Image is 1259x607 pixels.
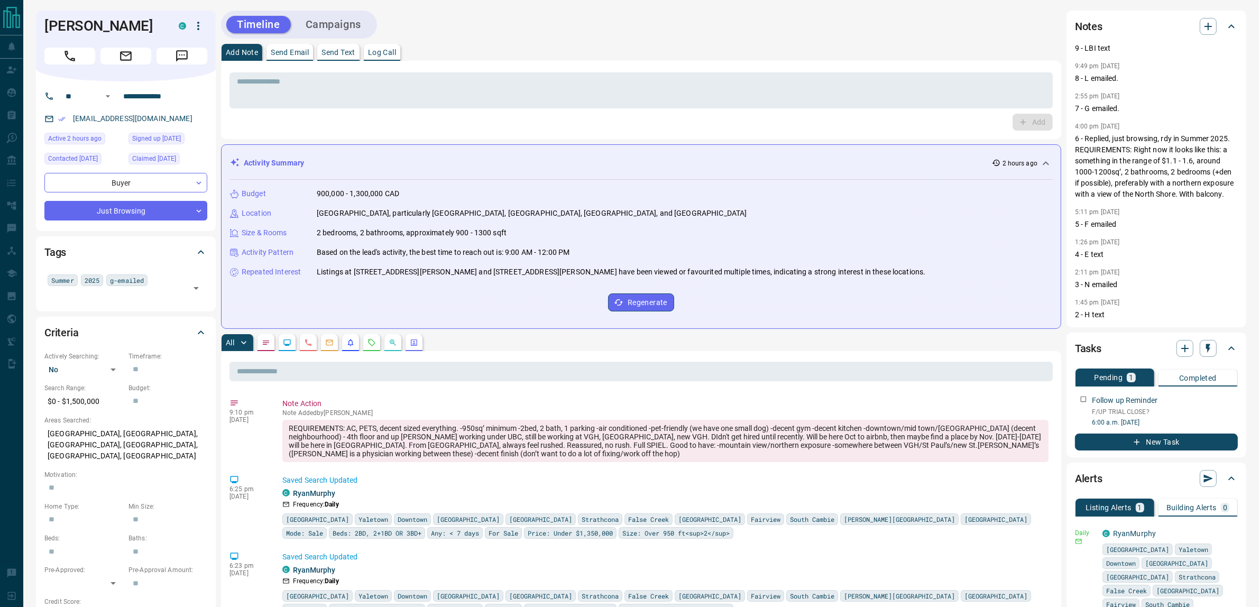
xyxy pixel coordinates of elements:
[582,514,619,525] span: Strathcona
[44,48,95,65] span: Call
[44,17,163,34] h1: [PERSON_NAME]
[293,489,335,498] a: RyanMurphy
[1138,504,1142,511] p: 1
[359,514,388,525] span: Yaletown
[44,597,207,606] p: Credit Score:
[368,49,396,56] p: Log Call
[1003,159,1037,168] p: 2 hours ago
[325,577,339,585] strong: Daily
[293,566,335,574] a: RyanMurphy
[317,266,925,278] p: Listings at [STREET_ADDRESS][PERSON_NAME] and [STREET_ADDRESS][PERSON_NAME] have been viewed or f...
[359,591,388,601] span: Yaletown
[128,352,207,361] p: Timeframe:
[608,293,674,311] button: Regenerate
[964,591,1027,601] span: [GEOGRAPHIC_DATA]
[844,591,955,601] span: [PERSON_NAME][GEOGRAPHIC_DATA]
[242,227,287,238] p: Size & Rooms
[1075,309,1238,320] p: 2 - H text
[964,514,1027,525] span: [GEOGRAPHIC_DATA]
[44,565,123,575] p: Pre-Approved:
[1075,538,1082,545] svg: Email
[242,188,266,199] p: Budget
[1092,395,1157,406] p: Follow up Reminder
[1129,374,1133,381] p: 1
[317,208,747,219] p: [GEOGRAPHIC_DATA], particularly [GEOGRAPHIC_DATA], [GEOGRAPHIC_DATA], [GEOGRAPHIC_DATA], and [GEO...
[44,320,207,345] div: Criteria
[321,49,355,56] p: Send Text
[132,133,181,144] span: Signed up [DATE]
[282,420,1049,462] div: REQUIREMENTS: AC, PETS, decent sized everything. -950sq’ minimum -2bed, 2 bath, 1 parking -air co...
[1075,466,1238,491] div: Alerts
[293,576,339,586] p: Frequency:
[229,416,266,424] p: [DATE]
[1179,572,1216,582] span: Strathcona
[226,49,258,56] p: Add Note
[317,188,399,199] p: 900,000 - 1,300,000 CAD
[1094,374,1123,381] p: Pending
[1075,73,1238,84] p: 8 - L emailed.
[102,90,114,103] button: Open
[85,275,99,286] span: 2025
[282,398,1049,409] p: Note Action
[293,500,339,509] p: Frequency:
[226,16,291,33] button: Timeline
[189,281,204,296] button: Open
[1179,544,1208,555] span: Yaletown
[128,502,207,511] p: Min Size:
[132,153,176,164] span: Claimed [DATE]
[1075,219,1238,230] p: 5 - F emailed
[628,514,669,525] span: False Creek
[317,247,569,258] p: Based on the lead's activity, the best time to reach out is: 9:00 AM - 12:00 PM
[398,591,427,601] span: Downtown
[229,562,266,569] p: 6:23 pm
[1075,43,1238,54] p: 9 - LBI text
[1075,340,1101,357] h2: Tasks
[229,493,266,500] p: [DATE]
[325,338,334,347] svg: Emails
[44,425,207,465] p: [GEOGRAPHIC_DATA], [GEOGRAPHIC_DATA], [GEOGRAPHIC_DATA], [GEOGRAPHIC_DATA], [GEOGRAPHIC_DATA], [G...
[1075,208,1120,216] p: 5:11 pm [DATE]
[790,514,834,525] span: South Cambie
[333,528,421,538] span: Beds: 2BD, 2+1BD OR 3BD+
[622,528,730,538] span: Size: Over 950 ft<sup>2</sup>
[1106,572,1169,582] span: [GEOGRAPHIC_DATA]
[110,275,144,286] span: g-emailed
[271,49,309,56] p: Send Email
[1156,585,1219,596] span: [GEOGRAPHIC_DATA]
[844,514,955,525] span: [PERSON_NAME][GEOGRAPHIC_DATA]
[44,352,123,361] p: Actively Searching:
[1106,544,1169,555] span: [GEOGRAPHIC_DATA]
[1075,103,1238,114] p: 7 - G emailed.
[44,393,123,410] p: $0 - $1,500,000
[1075,470,1102,487] h2: Alerts
[1166,504,1217,511] p: Building Alerts
[128,534,207,543] p: Baths:
[51,275,74,286] span: Summer
[282,566,290,573] div: condos.ca
[1086,504,1132,511] p: Listing Alerts
[242,247,293,258] p: Activity Pattern
[790,591,834,601] span: South Cambie
[1075,299,1120,306] p: 1:45 pm [DATE]
[283,338,291,347] svg: Lead Browsing Activity
[282,475,1049,486] p: Saved Search Updated
[1223,504,1227,511] p: 0
[1075,123,1120,130] p: 4:00 pm [DATE]
[1145,558,1208,568] span: [GEOGRAPHIC_DATA]
[1113,529,1156,538] a: RyanMurphy
[628,591,669,601] span: False Creek
[44,244,66,261] h2: Tags
[44,534,123,543] p: Beds:
[44,153,123,168] div: Wed Jun 04 2025
[1179,374,1217,382] p: Completed
[1075,18,1102,35] h2: Notes
[48,153,98,164] span: Contacted [DATE]
[229,485,266,493] p: 6:25 pm
[286,591,349,601] span: [GEOGRAPHIC_DATA]
[128,565,207,575] p: Pre-Approval Amount:
[282,551,1049,563] p: Saved Search Updated
[1075,93,1120,100] p: 2:55 pm [DATE]
[282,409,1049,417] p: Note Added by [PERSON_NAME]
[128,383,207,393] p: Budget:
[295,16,372,33] button: Campaigns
